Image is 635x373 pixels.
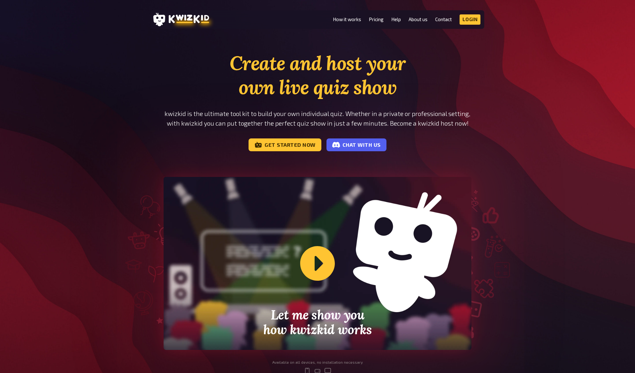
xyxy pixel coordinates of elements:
a: Login [460,14,481,25]
h2: Let me show you how kwizkid works [225,308,410,337]
a: How it works [333,17,361,22]
a: About us [409,17,428,22]
a: Help [391,17,401,22]
a: Chat with us [326,138,386,151]
a: Contact [435,17,452,22]
a: Pricing [369,17,384,22]
div: Available on all devices, no installation necessary [272,360,363,365]
a: Get started now [249,138,321,151]
p: kwizkid is the ultimate tool kit to build your own individual quiz. Whether in a private or profe... [164,109,471,128]
h1: Create and host your own live quiz show [164,51,471,99]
